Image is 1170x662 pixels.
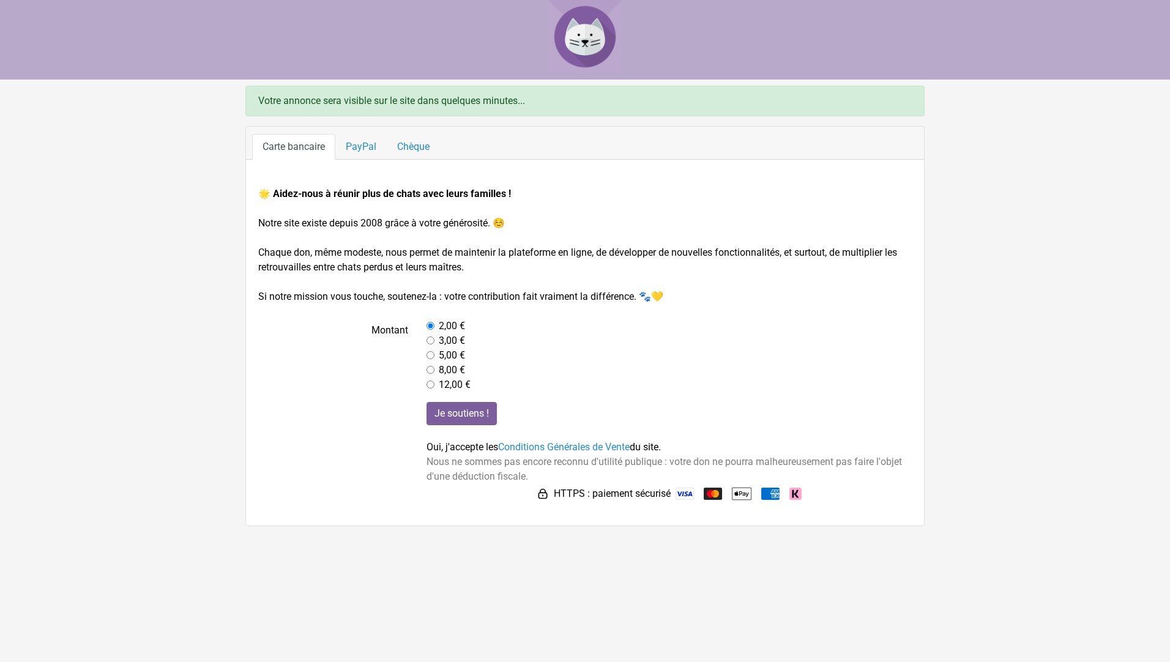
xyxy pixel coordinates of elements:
label: 12,00 € [439,377,471,392]
img: HTTPS : paiement sécurisé [537,488,549,500]
label: 8,00 € [439,363,465,377]
img: Visa [676,488,694,500]
img: American Express [761,488,780,500]
strong: 🌟 Aidez-nous à réunir plus de chats avec leurs familles ! [258,188,511,199]
a: PayPal [335,134,387,160]
a: Carte bancaire [252,134,335,160]
label: 3,00 € [439,333,465,348]
label: Montant [249,319,417,392]
img: Mastercard [704,488,722,500]
a: Conditions Générales de Vente [498,441,630,453]
a: Chèque [387,134,440,160]
div: Votre annonce sera visible sur le site dans quelques minutes... [245,86,925,116]
label: 2,00 € [439,319,465,333]
span: Nous ne sommes pas encore reconnu d'utilité publique : votre don ne pourra malheureusement pas fa... [427,456,902,482]
img: Apple Pay [732,484,751,504]
img: Klarna [789,488,802,500]
span: HTTPS : paiement sécurisé [554,486,671,501]
input: Je soutiens ! [427,402,497,425]
label: 5,00 € [439,348,465,363]
form: Notre site existe depuis 2008 grâce à votre générosité. ☺️ Chaque don, même modeste, nous permet ... [258,187,912,504]
span: Oui, j'accepte les du site. [427,441,661,453]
